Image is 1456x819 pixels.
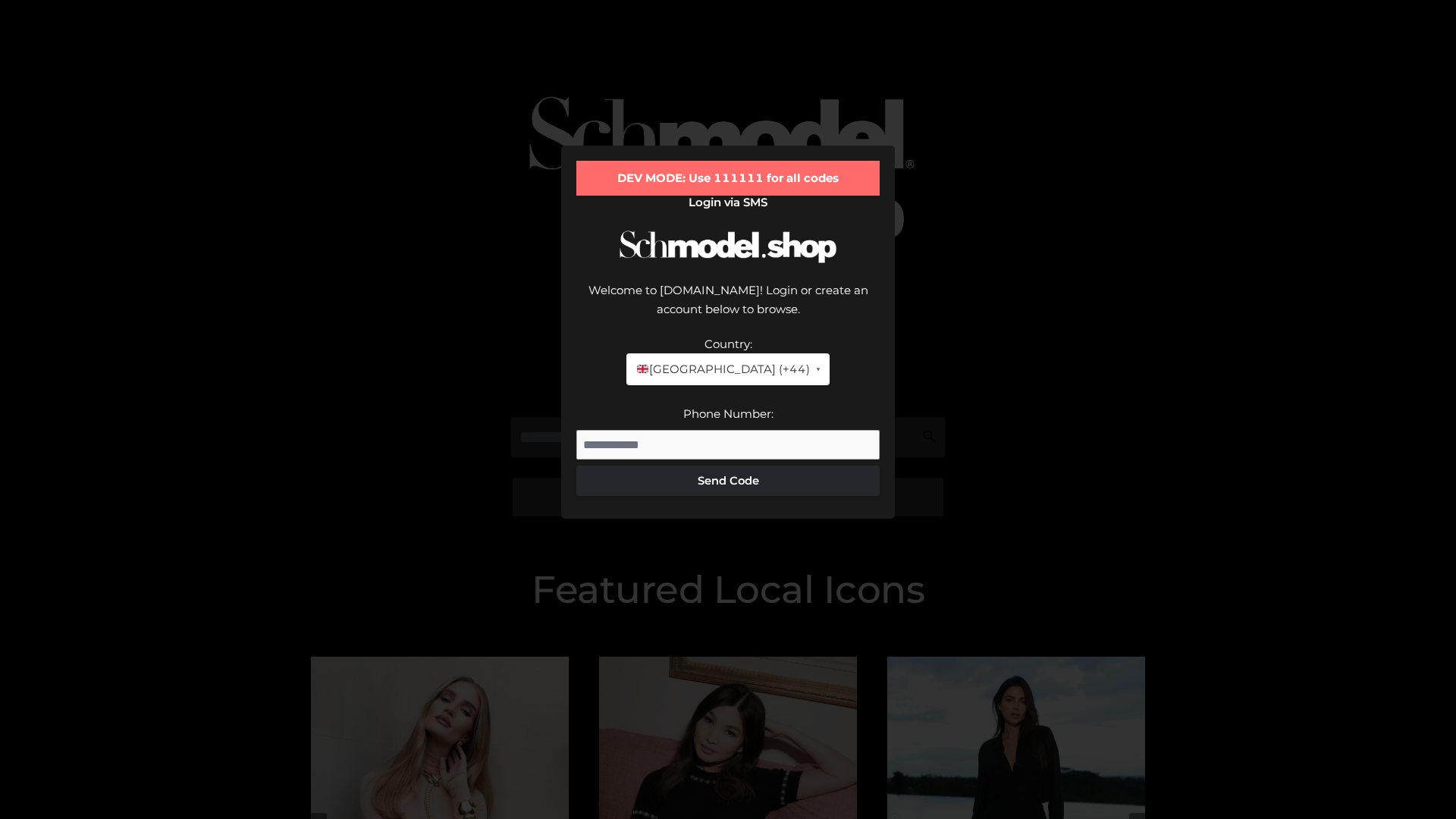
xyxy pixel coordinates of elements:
label: Country: [704,337,752,351]
span: [GEOGRAPHIC_DATA] (+44) [635,359,809,379]
button: Send Code [576,466,880,496]
img: Schmodel Logo [614,217,842,277]
h2: Login via SMS [576,196,880,209]
img: 🇬🇧 [637,363,648,375]
label: Phone Number: [683,406,773,421]
div: DEV MODE: Use 111111 for all codes [576,161,880,196]
div: Welcome to [DOMAIN_NAME]! Login or create an account below to browse. [576,281,880,334]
